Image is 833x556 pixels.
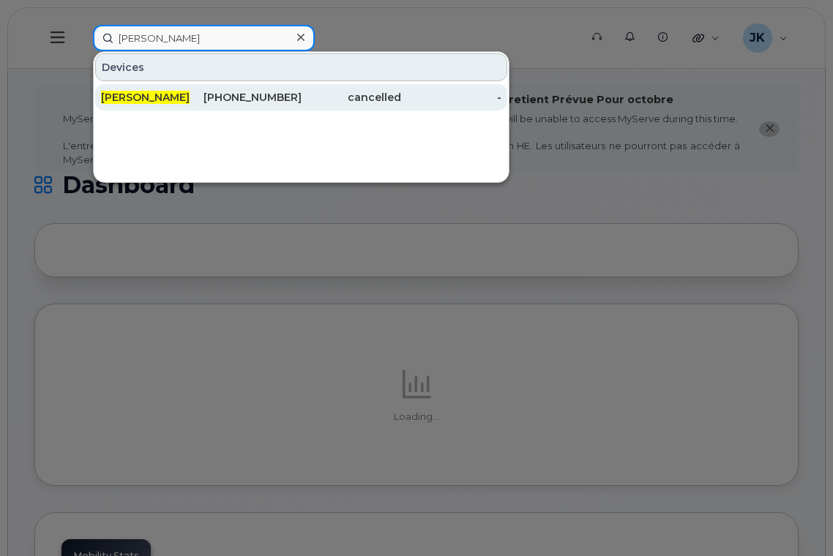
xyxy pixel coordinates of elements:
[201,90,302,105] div: [PHONE_NUMBER]
[401,90,501,105] div: -
[95,84,507,110] a: [PERSON_NAME][PHONE_NUMBER]cancelled-
[101,91,190,104] span: [PERSON_NAME]
[302,90,402,105] div: cancelled
[95,53,507,81] div: Devices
